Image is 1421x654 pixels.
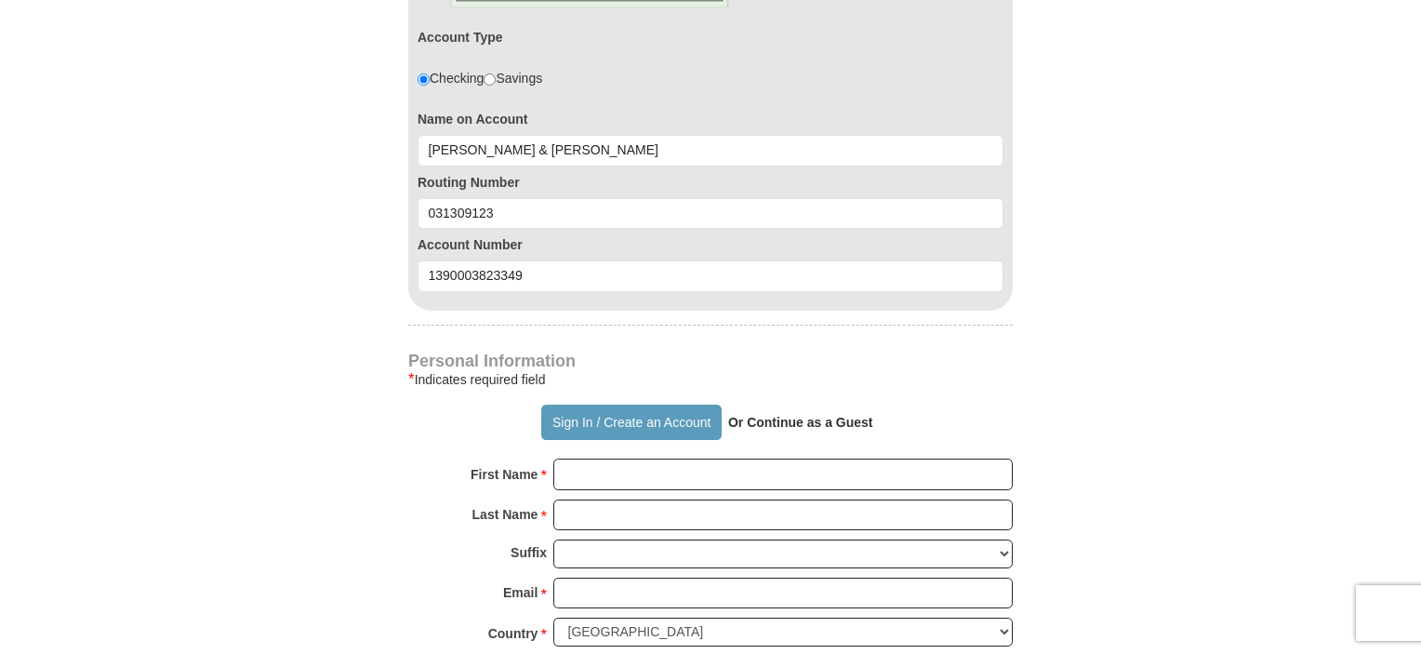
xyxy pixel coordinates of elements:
[418,173,1003,192] label: Routing Number
[503,580,538,606] strong: Email
[408,368,1013,391] div: Indicates required field
[408,354,1013,368] h4: Personal Information
[471,461,538,487] strong: First Name
[418,110,1003,128] label: Name on Account
[418,28,503,47] label: Account Type
[511,540,547,566] strong: Suffix
[488,621,538,647] strong: Country
[472,501,538,527] strong: Last Name
[418,69,542,87] div: Checking Savings
[541,405,721,440] button: Sign In / Create an Account
[728,415,873,430] strong: Or Continue as a Guest
[418,235,1003,254] label: Account Number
